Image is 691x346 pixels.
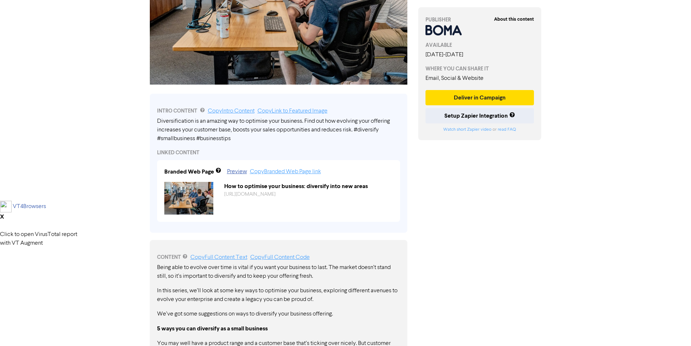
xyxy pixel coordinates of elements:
[425,41,534,49] div: AVAILABLE
[443,127,491,132] a: Watch short Zapier video
[494,16,534,22] strong: About this content
[425,108,534,123] button: Setup Zapier Integration
[219,182,398,191] div: How to optimise your business: diversify into new areas
[157,253,400,262] div: CONTENT
[258,108,328,114] a: Copy Link to Featured Image
[157,310,400,318] p: We’ve got some suggestions on ways to diversify your business offering.
[425,126,534,133] div: or
[227,169,247,175] a: Preview
[250,169,321,175] a: Copy Branded Web Page link
[425,50,534,59] div: [DATE] - [DATE]
[13,204,46,209] a: VT4Browsers
[425,90,534,105] button: Deliver in Campaign
[425,65,534,73] div: WHERE YOU CAN SHARE IT
[250,255,310,260] a: Copy Full Content Code
[157,263,400,281] p: Being able to evolve over time is vital if you want your business to last. The market doesn’t sta...
[224,192,276,197] a: [URL][DOMAIN_NAME]
[425,74,534,83] div: Email, Social & Website
[219,191,398,198] div: https://public2.bomamarketing.com/cp/2xAQMf7uPrzfCunNqBVAfg?sa=EOxpf6Fk
[157,149,400,156] div: LINKED CONTENT
[157,107,400,115] div: INTRO CONTENT
[208,108,255,114] a: Copy Intro Content
[164,167,214,176] div: Branded Web Page
[425,16,534,24] div: PUBLISHER
[190,255,247,260] a: Copy Full Content Text
[157,286,400,304] p: In this series, we’ll look at some key ways to optimise your business, exploring different avenue...
[498,127,516,132] a: read FAQ
[157,117,400,143] div: Diversification is an amazing way to optimise your business. Find out how evolving your offering ...
[157,325,268,332] strong: 5 ways you can diversify as a small business
[655,311,691,346] iframe: Chat Widget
